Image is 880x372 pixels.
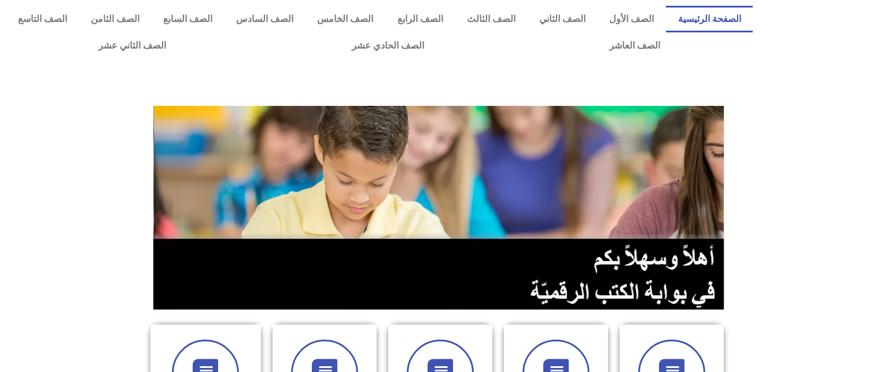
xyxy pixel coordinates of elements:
a: الصف الثالث [455,6,527,32]
a: الصف الثاني عشر [6,32,259,59]
a: الصف الثاني [527,6,597,32]
a: الصفحة الرئيسية [666,6,753,32]
a: الصف الثامن [79,6,151,32]
a: الصف الخامس [305,6,385,32]
a: الصف الرابع [385,6,455,32]
a: الصف السادس [224,6,305,32]
a: الصف الأول [598,6,666,32]
a: الصف الحادي عشر [259,32,516,59]
a: الصف العاشر [517,32,753,59]
a: الصف السابع [151,6,224,32]
a: الصف التاسع [6,6,79,32]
